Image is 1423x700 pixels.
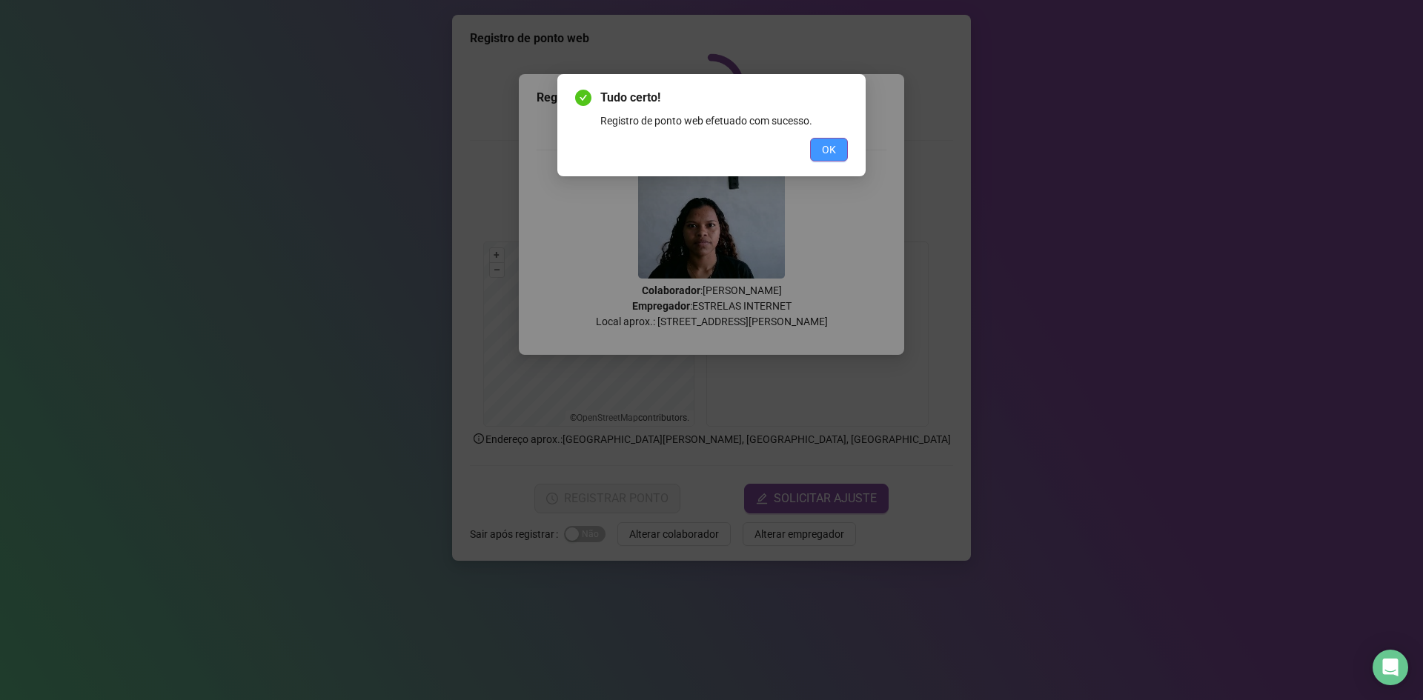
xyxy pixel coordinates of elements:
span: Tudo certo! [600,89,848,107]
div: Registro de ponto web efetuado com sucesso. [600,113,848,129]
div: Open Intercom Messenger [1373,650,1408,685]
span: OK [822,141,836,158]
span: check-circle [575,90,591,106]
button: OK [810,138,848,161]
